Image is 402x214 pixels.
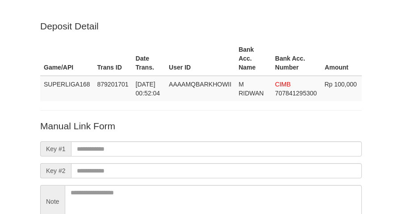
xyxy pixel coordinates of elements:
p: Manual Link Form [40,119,362,132]
th: Game/API [40,41,94,76]
span: M RIDWAN [239,81,264,97]
span: [DATE] 00:52:04 [136,81,160,97]
p: Deposit Detail [40,20,362,33]
td: SUPERLIGA168 [40,76,94,101]
th: Bank Acc. Name [235,41,272,76]
span: Key #1 [40,141,71,156]
span: Key #2 [40,163,71,178]
th: Bank Acc. Number [272,41,321,76]
th: Date Trans. [132,41,166,76]
span: Rp 100,000 [324,81,356,88]
th: Amount [321,41,362,76]
span: Copy 707841295300 to clipboard [275,90,317,97]
span: AAAAMQBARKHOWII [169,81,231,88]
span: CIMB [275,81,291,88]
td: 879201701 [94,76,132,101]
th: Trans ID [94,41,132,76]
th: User ID [165,41,235,76]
